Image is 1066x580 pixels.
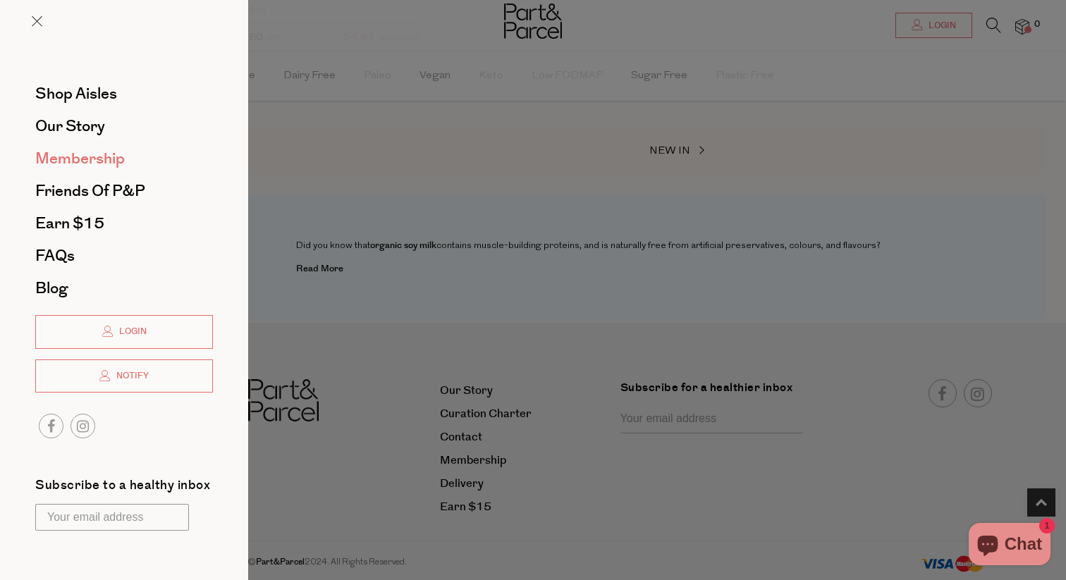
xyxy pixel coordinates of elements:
[35,82,117,105] span: Shop Aisles
[35,183,213,199] a: Friends of P&P
[35,359,213,393] a: Notify
[35,245,75,267] span: FAQs
[35,151,213,166] a: Membership
[35,315,213,349] a: Login
[35,504,189,531] input: Your email address
[35,115,105,137] span: Our Story
[35,479,210,497] label: Subscribe to a healthy inbox
[35,147,125,170] span: Membership
[35,86,213,101] a: Shop Aisles
[35,248,213,264] a: FAQs
[35,212,104,235] span: Earn $15
[35,118,213,134] a: Our Story
[35,180,145,202] span: Friends of P&P
[113,370,149,382] span: Notify
[964,523,1055,569] inbox-online-store-chat: Shopify online store chat
[35,216,213,231] a: Earn $15
[35,277,68,300] span: Blog
[116,326,147,338] span: Login
[35,280,213,296] a: Blog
